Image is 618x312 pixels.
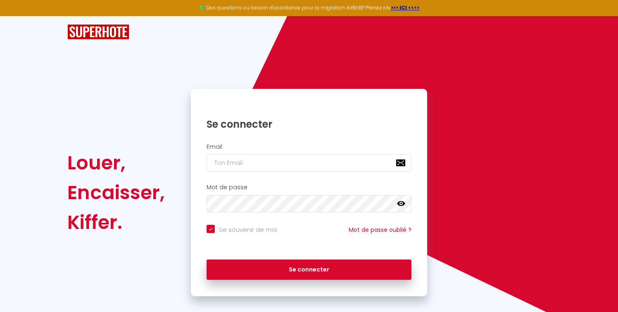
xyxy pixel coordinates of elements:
div: Louer, [67,148,165,178]
a: >>> ICI <<<< [391,4,420,11]
button: Se connecter [207,260,411,280]
div: Encaisser, [67,178,165,207]
a: Mot de passe oublié ? [349,226,411,234]
img: SuperHote logo [67,24,129,40]
h1: Se connecter [207,118,411,131]
div: Kiffer. [67,207,165,237]
h2: Email [207,143,411,150]
h2: Mot de passe [207,184,411,191]
input: Ton Email [207,154,411,171]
